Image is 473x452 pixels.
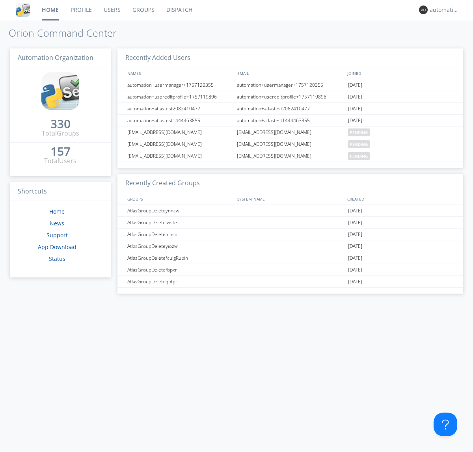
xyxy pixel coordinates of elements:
[50,120,71,129] a: 330
[348,128,370,136] span: pending
[348,140,370,148] span: pending
[117,205,463,217] a: AtlasGroupDeleteynncw[DATE]
[125,276,235,287] div: AtlasGroupDeleteqbtpr
[348,103,362,115] span: [DATE]
[348,264,362,276] span: [DATE]
[117,276,463,288] a: AtlasGroupDeleteqbtpr[DATE]
[125,79,235,91] div: automation+usermanager+1757120355
[348,152,370,160] span: pending
[49,208,65,215] a: Home
[434,413,457,436] iframe: Toggle Customer Support
[125,252,235,264] div: AtlasGroupDeletefculgRubin
[16,3,30,17] img: cddb5a64eb264b2086981ab96f4c1ba7
[345,193,456,205] div: CREATED
[117,252,463,264] a: AtlasGroupDeletefculgRubin[DATE]
[345,67,456,79] div: JOINED
[47,231,68,239] a: Support
[117,91,463,103] a: automation+usereditprofile+1757119896automation+usereditprofile+1757119896[DATE]
[42,129,79,138] div: Total Groups
[117,240,463,252] a: AtlasGroupDeleteyiozw[DATE]
[44,156,76,166] div: Total Users
[50,219,64,227] a: News
[348,240,362,252] span: [DATE]
[50,147,71,156] a: 157
[125,217,235,228] div: AtlasGroupDeletelwsfe
[235,193,345,205] div: SYSTEM_NAME
[125,150,235,162] div: [EMAIL_ADDRESS][DOMAIN_NAME]
[38,243,76,251] a: App Download
[348,276,362,288] span: [DATE]
[430,6,459,14] div: automation+atlas0017
[50,120,71,128] div: 330
[348,205,362,217] span: [DATE]
[235,126,346,138] div: [EMAIL_ADDRESS][DOMAIN_NAME]
[125,126,235,138] div: [EMAIL_ADDRESS][DOMAIN_NAME]
[49,255,65,262] a: Status
[235,115,346,126] div: automation+atlastest1444463855
[117,138,463,150] a: [EMAIL_ADDRESS][DOMAIN_NAME][EMAIL_ADDRESS][DOMAIN_NAME]pending
[125,229,235,240] div: AtlasGroupDeletelnnsn
[117,103,463,115] a: automation+atlastest2082410477automation+atlastest2082410477[DATE]
[41,72,79,110] img: cddb5a64eb264b2086981ab96f4c1ba7
[235,138,346,150] div: [EMAIL_ADDRESS][DOMAIN_NAME]
[348,229,362,240] span: [DATE]
[117,150,463,162] a: [EMAIL_ADDRESS][DOMAIN_NAME][EMAIL_ADDRESS][DOMAIN_NAME]pending
[348,115,362,126] span: [DATE]
[125,103,235,114] div: automation+atlastest2082410477
[18,53,93,62] span: Automation Organization
[50,147,71,155] div: 157
[348,79,362,91] span: [DATE]
[125,115,235,126] div: automation+atlastest1444463855
[348,91,362,103] span: [DATE]
[125,91,235,102] div: automation+usereditprofile+1757119896
[117,79,463,91] a: automation+usermanager+1757120355automation+usermanager+1757120355[DATE]
[117,126,463,138] a: [EMAIL_ADDRESS][DOMAIN_NAME][EMAIL_ADDRESS][DOMAIN_NAME]pending
[10,182,111,201] h3: Shortcuts
[125,264,235,275] div: AtlasGroupDeletefbpxr
[125,240,235,252] div: AtlasGroupDeleteyiozw
[117,48,463,68] h3: Recently Added Users
[125,193,233,205] div: GROUPS
[419,6,428,14] img: 373638.png
[235,91,346,102] div: automation+usereditprofile+1757119896
[117,264,463,276] a: AtlasGroupDeletefbpxr[DATE]
[117,115,463,126] a: automation+atlastest1444463855automation+atlastest1444463855[DATE]
[348,217,362,229] span: [DATE]
[235,150,346,162] div: [EMAIL_ADDRESS][DOMAIN_NAME]
[125,205,235,216] div: AtlasGroupDeleteynncw
[348,252,362,264] span: [DATE]
[235,79,346,91] div: automation+usermanager+1757120355
[125,67,233,79] div: NAMES
[117,217,463,229] a: AtlasGroupDeletelwsfe[DATE]
[125,138,235,150] div: [EMAIL_ADDRESS][DOMAIN_NAME]
[235,103,346,114] div: automation+atlastest2082410477
[117,174,463,193] h3: Recently Created Groups
[117,229,463,240] a: AtlasGroupDeletelnnsn[DATE]
[235,67,345,79] div: EMAIL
